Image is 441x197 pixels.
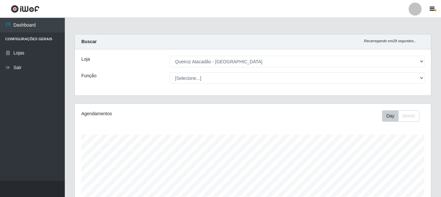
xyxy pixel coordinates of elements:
[11,5,40,13] img: CoreUI Logo
[81,56,90,63] label: Loja
[81,110,219,117] div: Agendamentos
[382,110,399,122] button: Day
[81,39,97,44] strong: Buscar
[398,110,419,122] button: Month
[382,110,424,122] div: Toolbar with button groups
[81,72,97,79] label: Função
[364,39,417,43] i: Recarregando em 28 segundos...
[382,110,419,122] div: First group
